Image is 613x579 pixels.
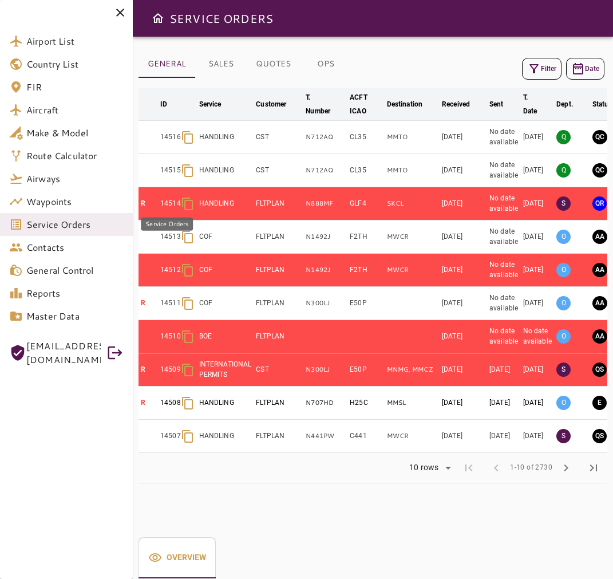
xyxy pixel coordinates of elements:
[556,396,571,410] p: O
[521,220,555,254] td: [DATE]
[442,97,485,111] span: Received
[350,90,367,118] div: ACFT ICAO
[559,461,573,475] span: chevron_right
[592,296,607,310] button: AWAITING ASSIGNMENT
[347,387,385,420] td: H25C
[592,230,607,244] button: AWAITING ASSIGNMENT
[306,90,345,118] span: T. Number
[510,462,552,474] span: 1-10 of 2730
[197,154,254,187] td: HANDLING
[455,454,483,482] span: First Page
[139,50,195,78] button: GENERAL
[387,232,437,242] p: MWCR
[197,287,254,320] td: COF
[197,387,254,420] td: HANDLING
[199,97,236,111] span: Service
[523,90,537,118] div: T. Date
[195,50,247,78] button: SALES
[406,463,441,472] div: 10 rows
[556,429,571,443] p: S
[521,387,555,420] td: [DATE]
[139,50,351,78] div: basic tabs example
[487,353,521,387] td: [DATE]
[487,420,521,453] td: [DATE]
[440,353,487,387] td: [DATE]
[141,398,156,408] p: R
[487,154,521,187] td: No date available
[197,121,254,154] td: HANDLING
[592,196,607,211] button: QUOTE REQUESTED
[254,287,303,320] td: FLTPLAN
[556,296,571,310] p: O
[521,287,555,320] td: [DATE]
[26,57,124,71] span: Country List
[347,187,385,220] td: GLF4
[26,34,124,48] span: Airport List
[556,230,571,244] p: O
[440,121,487,154] td: [DATE]
[521,320,555,353] td: No date available
[489,97,519,111] span: Sent
[521,420,555,453] td: [DATE]
[160,265,181,275] p: 14512
[141,218,193,231] div: Service Orders
[26,218,124,231] span: Service Orders
[556,263,571,277] p: O
[552,454,580,482] span: Next Page
[254,387,303,420] td: FLTPLAN
[592,329,607,344] button: AWAITING ASSIGNMENT
[402,459,455,476] div: 10 rows
[566,58,604,80] button: Date
[556,130,571,144] p: Q
[306,298,345,308] p: N300LJ
[160,232,181,242] p: 14513
[160,298,181,308] p: 14511
[587,461,600,475] span: last_page
[487,254,521,287] td: No date available
[347,254,385,287] td: F2TH
[592,97,612,111] div: Status
[26,263,124,277] span: General Control
[26,241,124,254] span: Contacts
[489,97,504,111] div: Sent
[300,50,351,78] button: OPS
[197,320,254,353] td: BOE
[556,363,571,377] p: S
[556,97,588,111] span: Dept.
[442,97,470,111] div: Received
[440,387,487,420] td: [DATE]
[347,220,385,254] td: F2TH
[306,132,345,142] p: N712AQ
[169,9,273,27] h6: SERVICE ORDERS
[440,320,487,353] td: [DATE]
[347,287,385,320] td: E50P
[556,163,571,178] p: Q
[26,309,124,323] span: Master Data
[347,353,385,387] td: E50P
[347,420,385,453] td: C441
[254,320,303,353] td: FLTPLAN
[440,220,487,254] td: [DATE]
[487,287,521,320] td: No date available
[556,196,571,211] p: S
[26,286,124,300] span: Reports
[306,265,345,275] p: N1492J
[199,97,222,111] div: Service
[160,166,181,175] p: 14515
[556,97,573,111] div: Dept.
[387,365,437,375] p: MNMG, MMCZ
[387,265,437,275] p: MWCR
[141,365,156,375] p: R
[160,398,181,408] p: 14508
[522,58,561,80] button: Filter
[254,420,303,453] td: FLTPLAN
[521,254,555,287] td: [DATE]
[26,339,101,367] span: [EMAIL_ADDRESS][DOMAIN_NAME]
[592,363,607,377] button: QUOTE SENT
[141,298,156,308] p: R
[487,220,521,254] td: No date available
[487,320,521,353] td: No date available
[440,287,487,320] td: [DATE]
[521,154,555,187] td: [DATE]
[440,254,487,287] td: [DATE]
